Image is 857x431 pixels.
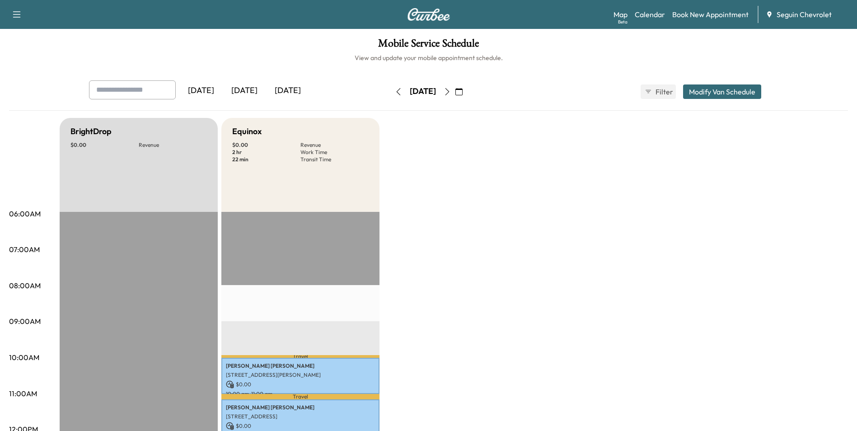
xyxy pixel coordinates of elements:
p: $ 0.00 [70,141,139,149]
div: [DATE] [223,80,266,101]
p: [PERSON_NAME] [PERSON_NAME] [226,362,375,370]
p: 22 min [232,156,300,163]
h5: Equinox [232,125,262,138]
p: [PERSON_NAME] [PERSON_NAME] [226,404,375,411]
h1: Mobile Service Schedule [9,38,848,53]
a: Book New Appointment [672,9,749,20]
span: Filter [656,86,672,97]
p: 11:00AM [9,388,37,399]
h5: BrightDrop [70,125,112,138]
p: 10:00 am - 11:00 am [226,390,375,398]
div: [DATE] [179,80,223,101]
a: Calendar [635,9,665,20]
p: Transit Time [300,156,369,163]
h6: View and update your mobile appointment schedule. [9,53,848,62]
p: Revenue [300,141,369,149]
div: [DATE] [266,80,309,101]
p: 08:00AM [9,280,41,291]
p: Revenue [139,141,207,149]
p: 07:00AM [9,244,40,255]
div: Beta [618,19,628,25]
button: Filter [641,84,676,99]
p: [STREET_ADDRESS][PERSON_NAME] [226,371,375,379]
p: 10:00AM [9,352,39,363]
p: $ 0.00 [226,380,375,389]
p: $ 0.00 [232,141,300,149]
button: Modify Van Schedule [683,84,761,99]
a: MapBeta [613,9,628,20]
p: 06:00AM [9,208,41,219]
p: 09:00AM [9,316,41,327]
span: Seguin Chevrolet [777,9,832,20]
p: $ 0.00 [226,422,375,430]
p: Travel [221,355,379,357]
p: Work Time [300,149,369,156]
p: [STREET_ADDRESS] [226,413,375,420]
p: Travel [221,394,379,399]
p: 2 hr [232,149,300,156]
div: [DATE] [410,86,436,97]
img: Curbee Logo [407,8,450,21]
